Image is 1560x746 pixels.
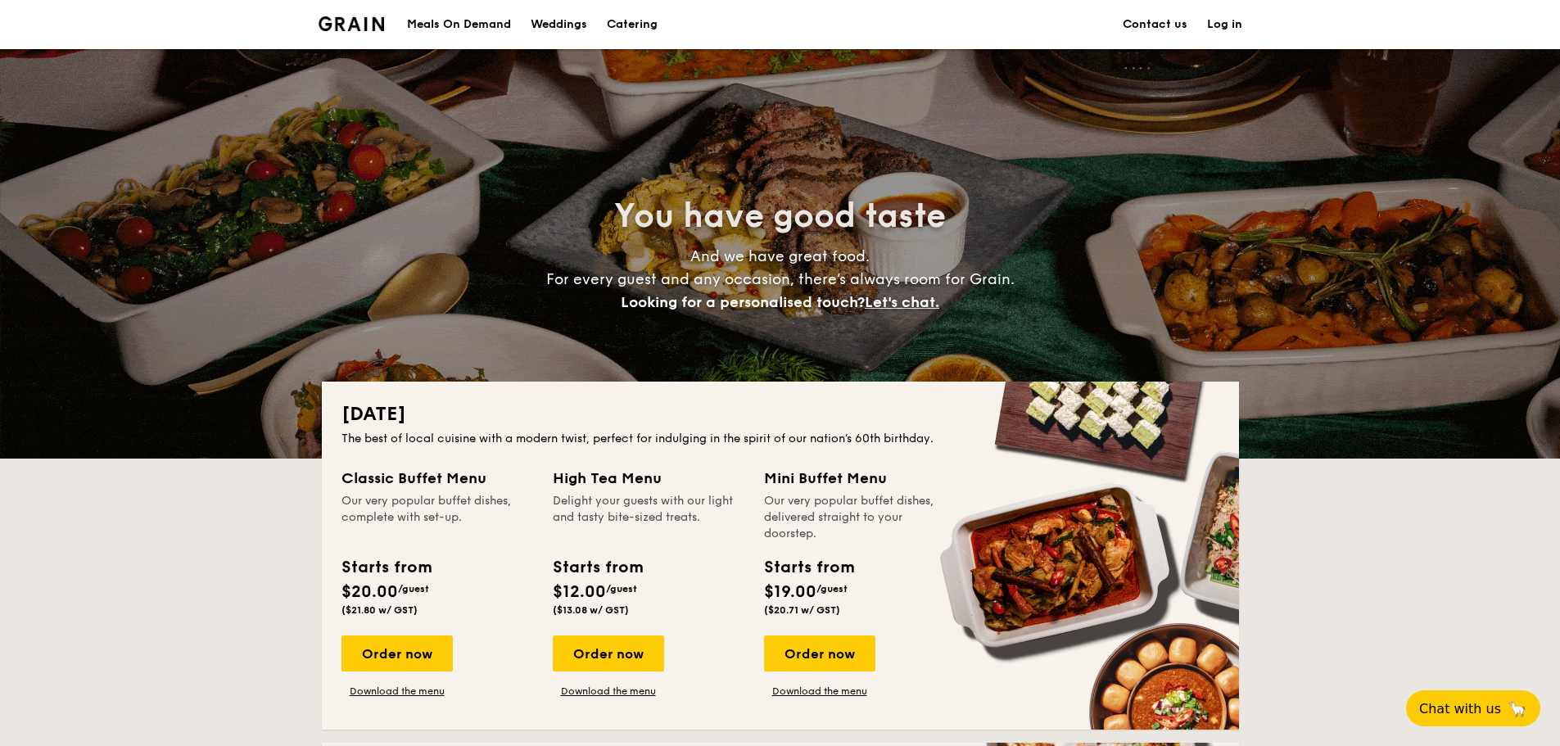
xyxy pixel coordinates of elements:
[764,685,875,698] a: Download the menu
[341,467,533,490] div: Classic Buffet Menu
[341,604,418,616] span: ($21.80 w/ GST)
[764,604,840,616] span: ($20.71 w/ GST)
[553,555,642,580] div: Starts from
[398,583,429,595] span: /guest
[553,582,606,602] span: $12.00
[764,467,956,490] div: Mini Buffet Menu
[1508,699,1527,718] span: 🦙
[341,493,533,542] div: Our very popular buffet dishes, complete with set-up.
[553,493,744,542] div: Delight your guests with our light and tasty bite-sized treats.
[1419,701,1501,717] span: Chat with us
[341,401,1219,427] h2: [DATE]
[341,582,398,602] span: $20.00
[865,293,939,311] span: Let's chat.
[553,635,664,671] div: Order now
[319,16,385,31] a: Logotype
[764,555,853,580] div: Starts from
[1406,690,1540,726] button: Chat with us🦙
[341,635,453,671] div: Order now
[553,467,744,490] div: High Tea Menu
[764,582,816,602] span: $19.00
[341,555,431,580] div: Starts from
[319,16,385,31] img: Grain
[341,431,1219,447] div: The best of local cuisine with a modern twist, perfect for indulging in the spirit of our nation’...
[553,604,629,616] span: ($13.08 w/ GST)
[764,635,875,671] div: Order now
[606,583,637,595] span: /guest
[553,685,664,698] a: Download the menu
[764,493,956,542] div: Our very popular buffet dishes, delivered straight to your doorstep.
[816,583,848,595] span: /guest
[341,685,453,698] a: Download the menu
